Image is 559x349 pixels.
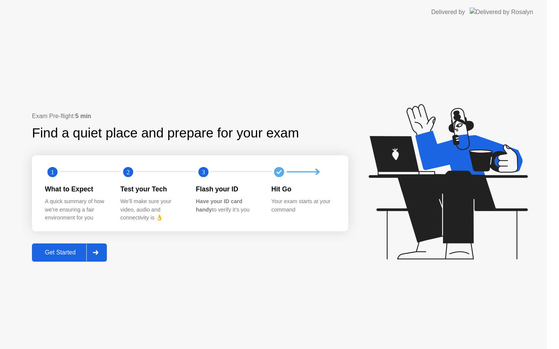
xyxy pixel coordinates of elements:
[121,197,184,222] div: We’ll make sure your video, audio and connectivity is 👌
[34,249,86,256] div: Get Started
[45,184,108,194] div: What to Expect
[121,184,184,194] div: Test your Tech
[196,198,242,213] b: Have your ID card handy
[196,184,259,194] div: Flash your ID
[45,197,108,222] div: A quick summary of how we’re ensuring a fair environment for you
[32,123,300,143] div: Find a quiet place and prepare for your exam
[470,8,533,16] img: Delivered by Rosalyn
[32,112,348,121] div: Exam Pre-flight:
[51,168,54,175] text: 1
[196,197,259,214] div: to verify it’s you
[272,184,335,194] div: Hit Go
[126,168,129,175] text: 2
[272,197,335,214] div: Your exam starts at your command
[431,8,465,17] div: Delivered by
[202,168,205,175] text: 3
[75,113,91,119] b: 5 min
[32,243,107,262] button: Get Started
